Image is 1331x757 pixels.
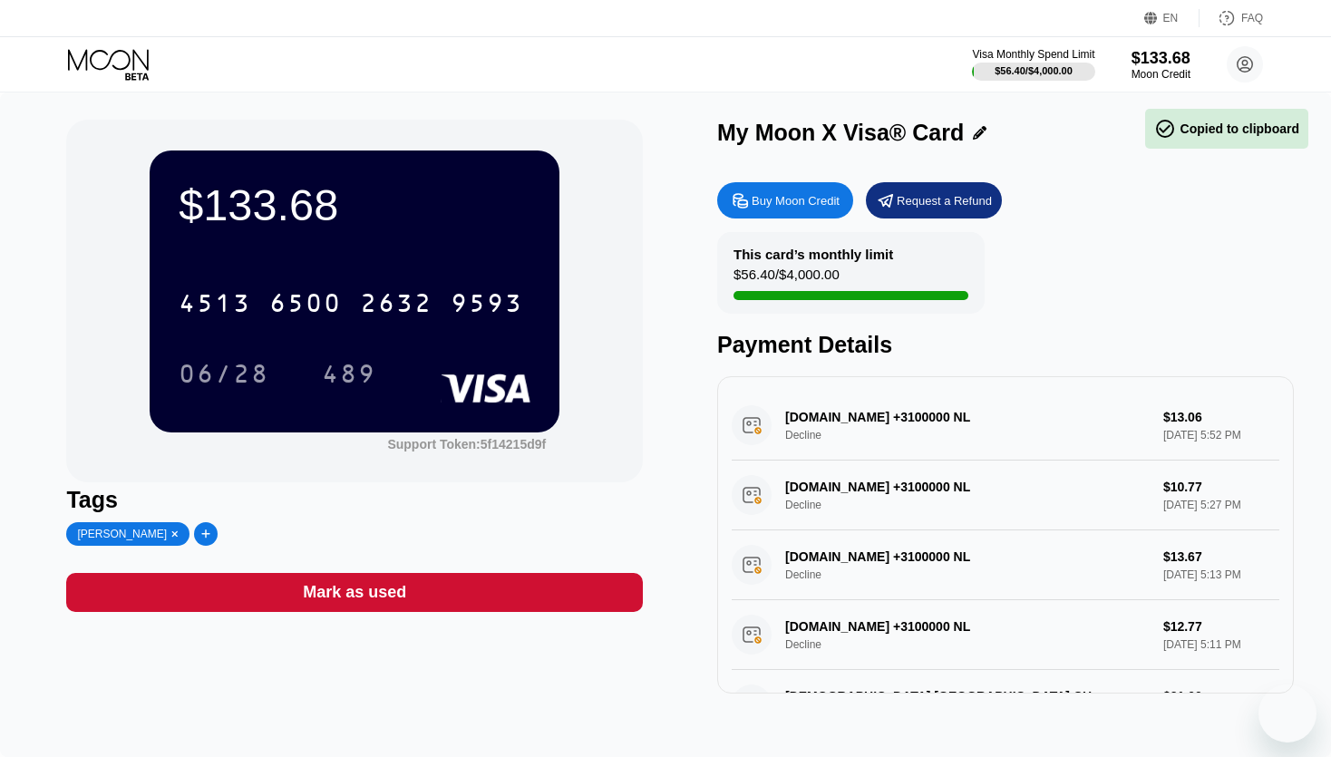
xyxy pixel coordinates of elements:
span:  [1154,118,1176,140]
div: My Moon X Visa® Card [717,120,964,146]
div: $56.40 / $4,000.00 [734,267,840,291]
div: FAQ [1200,9,1263,27]
div: Visa Monthly Spend Limit$56.40/$4,000.00 [972,48,1094,81]
div: Moon Credit [1132,68,1190,81]
div: $133.68Moon Credit [1132,49,1190,81]
div: 489 [322,362,376,391]
div: Mark as used [303,582,406,603]
div: Request a Refund [897,193,992,209]
div: This card’s monthly limit [734,247,893,262]
div: 06/28 [179,362,269,391]
div: $56.40 / $4,000.00 [995,65,1073,76]
div: Copied to clipboard [1154,118,1299,140]
div: $133.68 [1132,49,1190,68]
div: Buy Moon Credit [752,193,840,209]
div: Visa Monthly Spend Limit [972,48,1094,61]
div: Mark as used [66,573,643,612]
div: 4513650026329593 [168,280,534,325]
div: Tags [66,487,643,513]
div: 06/28 [165,351,283,396]
div: Request a Refund [866,182,1002,218]
div: EN [1163,12,1179,24]
div: 4513 [179,291,251,320]
div: 2632 [360,291,432,320]
div: Buy Moon Credit [717,182,853,218]
div: 489 [308,351,390,396]
div: Support Token:5f14215d9f [387,437,546,451]
div: 9593 [451,291,523,320]
iframe: Кнопка запуска окна обмена сообщениями [1258,684,1316,742]
div: EN [1144,9,1200,27]
div: 6500 [269,291,342,320]
div: Payment Details [717,332,1294,358]
div: [PERSON_NAME] [77,528,167,540]
div: $133.68 [179,180,530,230]
div: Support Token: 5f14215d9f [387,437,546,451]
div: FAQ [1241,12,1263,24]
